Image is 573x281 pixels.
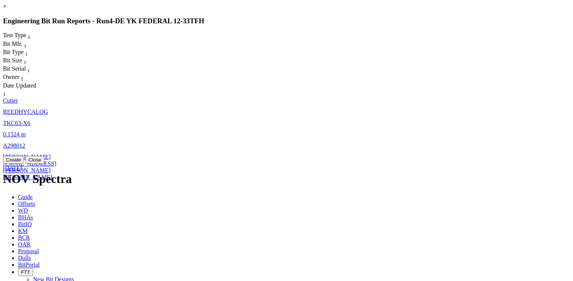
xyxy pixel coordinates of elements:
div: Sort None [3,32,44,40]
span: m [21,131,25,137]
span: DE YK FEDERAL 12-33TFH [115,17,204,25]
h1: NOV Spectra [3,172,570,186]
span: FTT [21,269,30,275]
span: Bit Size [3,57,22,63]
span: BHAs [18,214,33,221]
sub: 1 [27,68,30,73]
span: BitIQ [18,221,31,227]
span: Bit Mfr. [3,41,22,47]
h3: Engineering Bit Run Reports - Run - [3,17,570,25]
span: KM [18,228,28,234]
div: Sort None [3,65,44,74]
div: Sort None [3,82,40,97]
span: 0.1524 [3,131,19,137]
span: Proposal [18,248,39,254]
sub: 1 [28,35,30,40]
div: Bit Size Sort None [3,57,40,65]
span: WD [18,207,28,214]
button: Close [25,156,44,164]
span: Sort None [28,32,30,38]
span: Sort None [3,89,6,95]
span: Sort None [24,57,26,63]
span: Sort None [25,49,28,55]
a: A298012 [3,142,25,149]
span: Owner [3,74,19,80]
div: Owner Sort None [3,74,40,82]
sub: 1 [24,59,26,65]
div: Sort None [3,57,40,65]
sub: 1 [24,43,27,48]
a: Cutter [3,97,18,104]
span: Guide [18,194,33,200]
span: Dulls [18,255,31,261]
span: Sort None [24,41,27,47]
button: Create [3,156,24,164]
span: Bit Type [3,49,24,55]
a: REEDHYCALOG [3,109,48,115]
a: × [3,3,6,9]
span: Test Type [3,32,26,38]
span: BitPortal [18,261,40,268]
span: 4 [109,17,112,25]
div: Bit Type Sort None [3,49,40,57]
span: BCR [18,234,30,241]
sub: 1 [21,76,24,82]
a: [DATE] [3,165,22,171]
div: Bit Serial Sort None [3,65,44,74]
sub: 1 [3,91,6,97]
div: Date Updated Sort None [3,82,40,97]
div: Sort None [3,74,40,82]
span: Sort None [27,65,30,72]
span: Date Updated [3,82,36,89]
div: Sort None [3,49,40,57]
span: Sort None [21,74,24,80]
div: Sort None [3,41,40,49]
a: 0.1524 m [3,131,25,137]
sub: 1 [25,51,28,57]
div: Bit Mfr. Sort None [3,41,40,49]
a: [PERSON_NAME][EMAIL_ADDRESS][PERSON_NAME][DOMAIN_NAME] [3,154,56,180]
span: Offsets [18,201,35,207]
span: Bit Serial [3,65,26,72]
div: Test Type Sort None [3,32,44,40]
span: OAR [18,241,31,248]
a: TKC63-X6 [3,120,30,126]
